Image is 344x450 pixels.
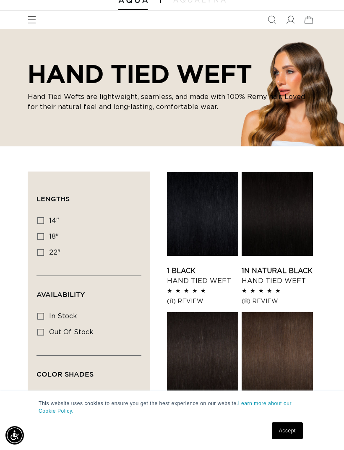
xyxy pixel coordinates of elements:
[242,266,313,286] a: 1N Natural Black Hand Tied Weft
[49,313,77,320] span: In stock
[23,10,41,29] summary: Menu
[49,217,59,224] span: 14"
[39,400,305,415] p: This website uses cookies to ensure you get the best experience on our website.
[167,266,238,286] a: 1 Black Hand Tied Weft
[272,422,303,439] a: Accept
[49,233,59,240] span: 18"
[5,426,24,445] div: Accessibility Menu
[49,249,60,256] span: 22"
[49,329,94,336] span: Out of stock
[28,59,316,88] h2: HAND TIED WEFT
[36,356,141,386] summary: Color Shades (0 selected)
[36,195,70,203] span: Lengths
[263,10,281,29] summary: Search
[28,92,316,112] p: Hand Tied Wefts are lightweight, seamless, and made with 100% Remy hair. Loved for their natural ...
[36,291,85,298] span: Availability
[36,276,141,306] summary: Availability (0 selected)
[36,370,94,378] span: Color Shades
[36,180,141,211] summary: Lengths (0 selected)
